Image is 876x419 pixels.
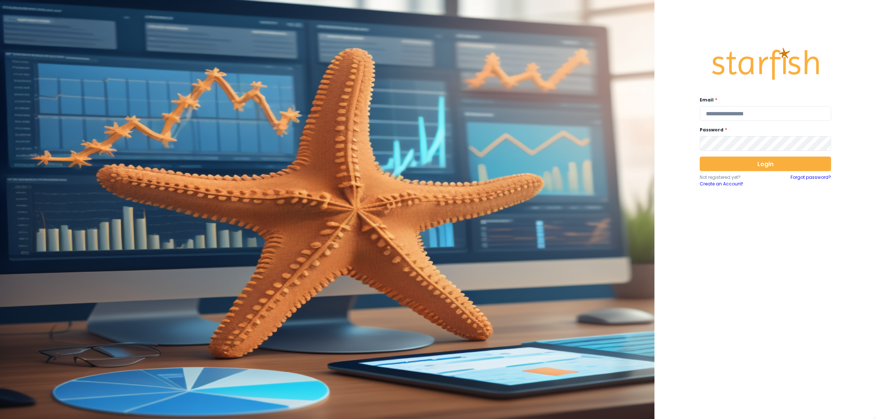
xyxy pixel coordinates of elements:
label: Email [700,97,827,103]
a: Forgot password? [791,174,831,187]
label: Password [700,127,827,133]
a: Create an Account! [700,181,765,187]
p: Not registered yet? [700,174,765,181]
img: Logo.42cb71d561138c82c4ab.png [711,41,820,87]
button: Login [700,157,831,171]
